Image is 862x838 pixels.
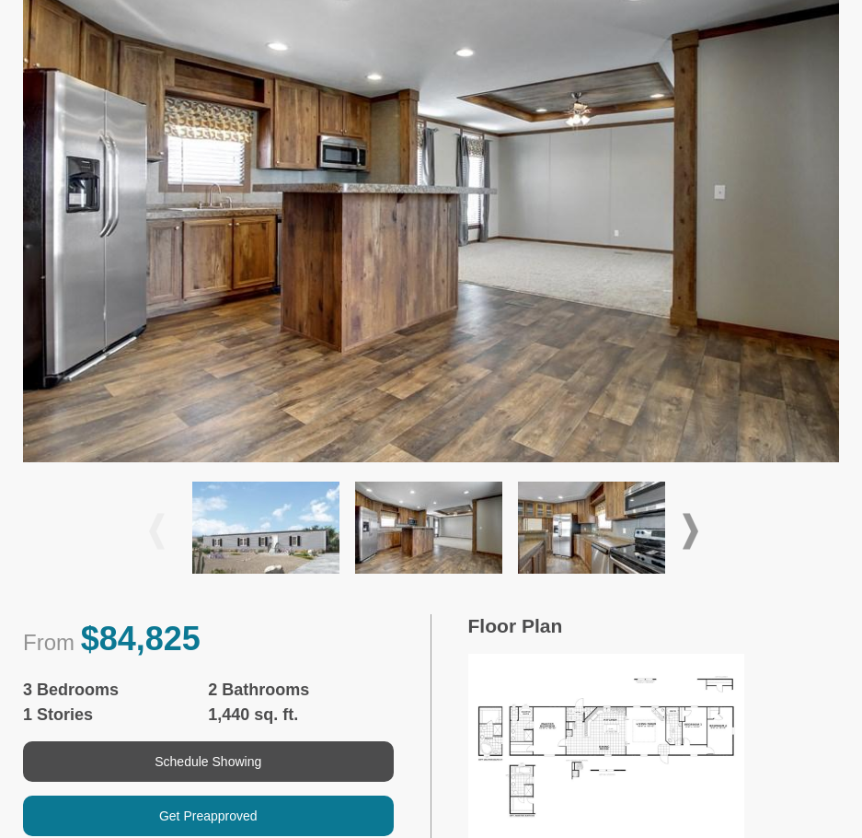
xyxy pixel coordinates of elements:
[208,703,393,727] span: 1,440 sq. ft.
[23,703,208,727] span: 1 Stories
[23,678,208,703] span: 3 Bedrooms
[81,620,201,658] span: $84,825
[468,614,840,637] h3: Floor Plan
[23,741,394,782] button: Schedule Showing
[23,796,394,836] button: Get Preapproved
[23,630,75,655] span: From
[208,678,393,703] span: 2 Bathrooms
